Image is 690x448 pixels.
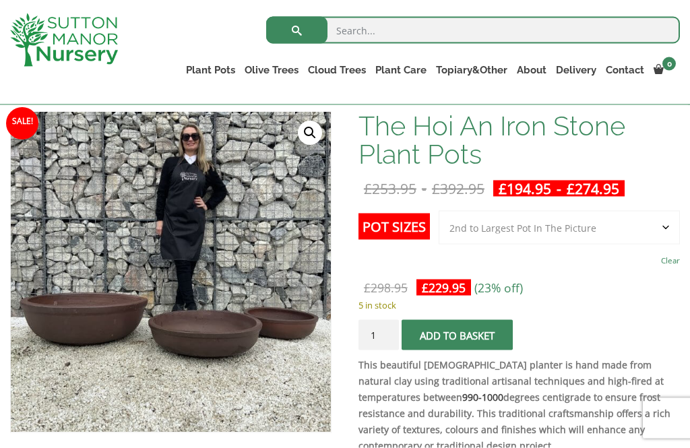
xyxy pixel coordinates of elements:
a: Clear options [661,251,680,270]
bdi: 298.95 [364,280,408,296]
span: £ [364,280,371,296]
bdi: 253.95 [364,179,416,198]
bdi: 274.95 [567,179,619,198]
a: Plant Care [371,61,431,79]
span: 0 [662,57,676,71]
input: Product quantity [358,320,399,350]
span: (23% off) [474,280,523,296]
a: About [512,61,551,79]
a: Olive Trees [240,61,303,79]
bdi: 392.95 [432,179,484,198]
a: Topiary&Other [431,61,512,79]
a: Contact [601,61,649,79]
bdi: 229.95 [422,280,466,296]
a: 990-1000 [462,391,503,404]
img: logo [10,13,118,67]
a: Plant Pots [181,61,240,79]
span: £ [432,179,440,198]
ins: - [493,181,625,197]
input: Search... [266,17,680,44]
span: £ [499,179,507,198]
bdi: 194.95 [499,179,551,198]
span: £ [567,179,575,198]
span: Sale! [6,108,38,140]
button: Add to basket [402,320,513,350]
span: £ [422,280,429,296]
a: Delivery [551,61,601,79]
p: 5 in stock [358,297,680,313]
a: 0 [649,61,680,79]
label: Pot Sizes [358,214,430,240]
span: £ [364,179,372,198]
a: Cloud Trees [303,61,371,79]
del: - [358,181,490,197]
a: View full-screen image gallery [298,121,322,146]
h1: The Hoi An Iron Stone Plant Pots [358,112,680,168]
